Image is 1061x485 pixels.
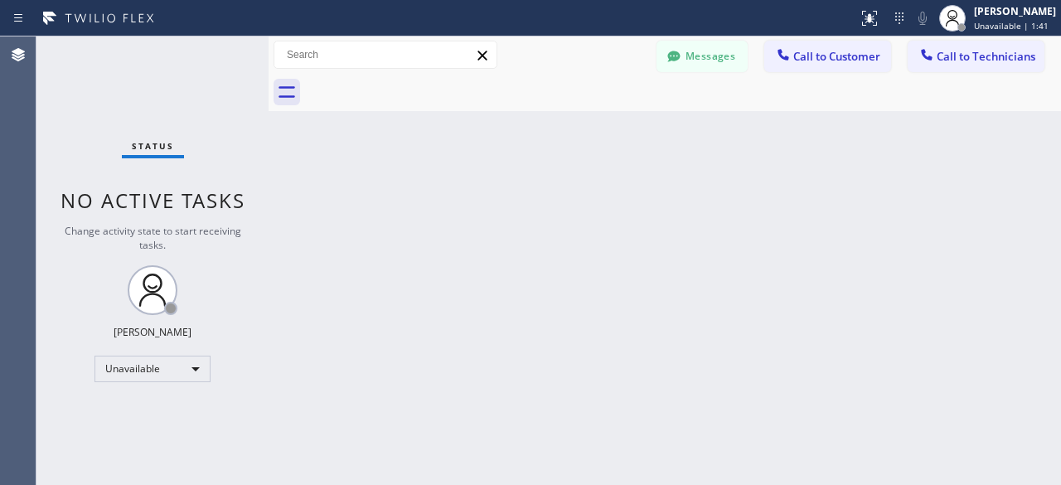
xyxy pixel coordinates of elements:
[94,356,211,382] div: Unavailable
[974,4,1056,18] div: [PERSON_NAME]
[764,41,891,72] button: Call to Customer
[908,41,1044,72] button: Call to Technicians
[61,187,245,214] span: No active tasks
[65,224,241,252] span: Change activity state to start receiving tasks.
[793,49,880,64] span: Call to Customer
[132,140,174,152] span: Status
[114,325,191,339] div: [PERSON_NAME]
[274,41,497,68] input: Search
[974,20,1049,32] span: Unavailable | 1:41
[656,41,748,72] button: Messages
[911,7,934,30] button: Mute
[937,49,1035,64] span: Call to Technicians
